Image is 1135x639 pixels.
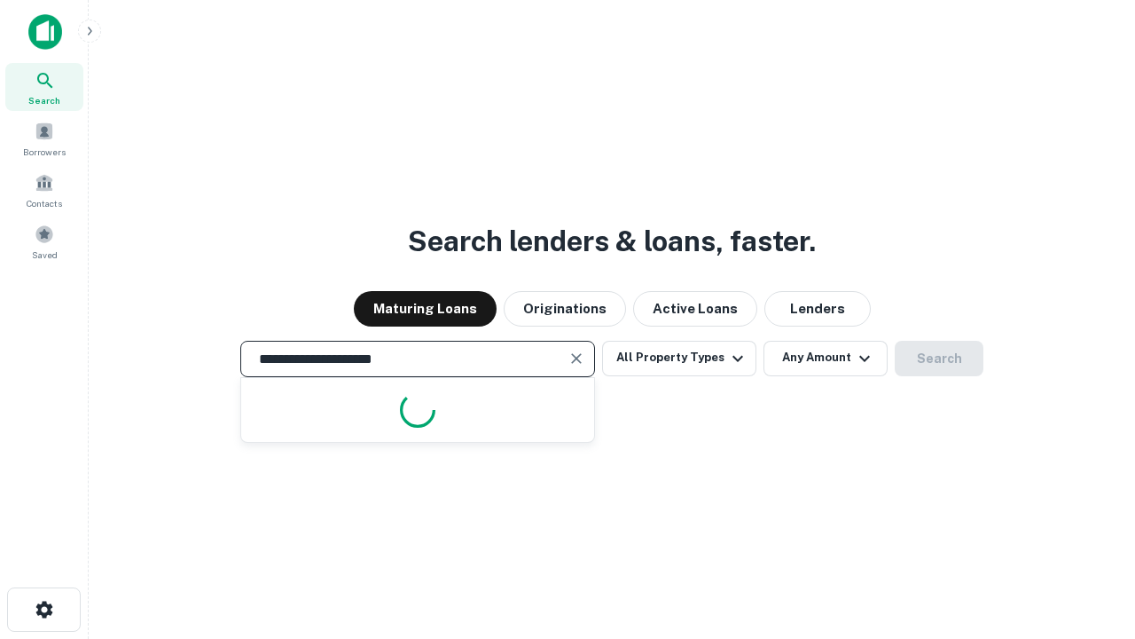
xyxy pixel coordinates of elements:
[27,196,62,210] span: Contacts
[354,291,497,327] button: Maturing Loans
[564,346,589,371] button: Clear
[633,291,757,327] button: Active Loans
[32,248,58,262] span: Saved
[1046,497,1135,582] iframe: Chat Widget
[602,341,756,376] button: All Property Types
[764,291,871,327] button: Lenders
[5,166,83,214] a: Contacts
[23,145,66,159] span: Borrowers
[28,93,60,107] span: Search
[5,217,83,265] a: Saved
[28,14,62,50] img: capitalize-icon.png
[504,291,626,327] button: Originations
[5,114,83,162] a: Borrowers
[408,220,816,263] h3: Search lenders & loans, faster.
[763,341,888,376] button: Any Amount
[5,63,83,111] a: Search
